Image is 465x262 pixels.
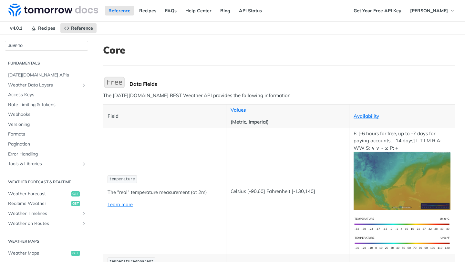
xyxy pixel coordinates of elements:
span: Recipes [38,25,55,31]
p: F: [-6 hours for free, up to -7 days for paying accounts, +14 days] I: T I M R A: WW S: ∧ ∨ ~ ⧖ P: + [354,130,450,210]
a: Rate Limiting & Tokens [5,100,88,110]
span: Tools & Libraries [8,161,80,167]
img: Tomorrow.io Weather API Docs [8,4,98,16]
a: Tools & LibrariesShow subpages for Tools & Libraries [5,159,88,169]
a: Reference [105,6,134,15]
span: get [71,201,80,206]
a: Blog [217,6,234,15]
a: Pagination [5,139,88,149]
span: Rate Limiting & Tokens [8,102,87,108]
a: [DATE][DOMAIN_NAME] APIs [5,70,88,80]
a: Availability [354,113,379,119]
a: Weather Forecastget [5,189,88,199]
a: Weather Mapsget [5,248,88,258]
span: Versioning [8,121,87,128]
span: Pagination [8,141,87,147]
a: FAQs [161,6,180,15]
button: JUMP TO [5,41,88,51]
span: v4.0.1 [6,23,26,33]
button: [PERSON_NAME] [407,6,459,15]
span: Weather Data Layers [8,82,80,88]
h2: Weather Forecast & realtime [5,179,88,185]
div: Data Fields [129,81,455,87]
code: temperature [108,175,137,183]
span: Expand image [354,240,450,246]
a: Webhooks [5,110,88,119]
button: Show subpages for Weather Timelines [81,211,87,216]
a: Versioning [5,120,88,129]
span: Realtime Weather [8,200,70,207]
span: Expand image [354,221,450,227]
a: Values [231,107,246,113]
span: Reference [71,25,93,31]
a: Weather TimelinesShow subpages for Weather Timelines [5,209,88,218]
a: Weather Data LayersShow subpages for Weather Data Layers [5,80,88,90]
a: Realtime Weatherget [5,199,88,208]
p: The [DATE][DOMAIN_NAME] REST Weather API provides the following information [103,92,455,99]
a: Reference [60,23,97,33]
a: Error Handling [5,149,88,159]
span: Weather on Routes [8,220,80,227]
span: Webhooks [8,111,87,118]
p: Field [108,113,222,120]
span: Access Keys [8,92,87,98]
span: Weather Maps [8,250,70,257]
span: get [71,191,80,196]
a: Formats [5,129,88,139]
button: Show subpages for Tools & Libraries [81,161,87,166]
a: Weather on RoutesShow subpages for Weather on Routes [5,219,88,228]
span: [DATE][DOMAIN_NAME] APIs [8,72,87,78]
a: API Status [235,6,265,15]
a: Learn more [108,201,133,207]
span: [PERSON_NAME] [410,8,448,14]
a: Recipes [27,23,59,33]
h2: Weather Maps [5,238,88,244]
span: Error Handling [8,151,87,157]
p: (Metric, Imperial) [231,118,345,126]
span: Expand image [354,177,450,183]
a: Get Your Free API Key [350,6,405,15]
span: Weather Timelines [8,210,80,217]
p: Celsius [-90,60] Fahrenheit [-130,140] [231,188,345,195]
h1: Core [103,44,455,56]
a: Access Keys [5,90,88,100]
a: Recipes [136,6,160,15]
button: Show subpages for Weather on Routes [81,221,87,226]
a: Help Center [182,6,215,15]
span: get [71,251,80,256]
h2: Fundamentals [5,60,88,66]
span: Weather Forecast [8,191,70,197]
button: Show subpages for Weather Data Layers [81,83,87,88]
span: Formats [8,131,87,137]
p: The "real" temperature measurement (at 2m) [108,189,222,196]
